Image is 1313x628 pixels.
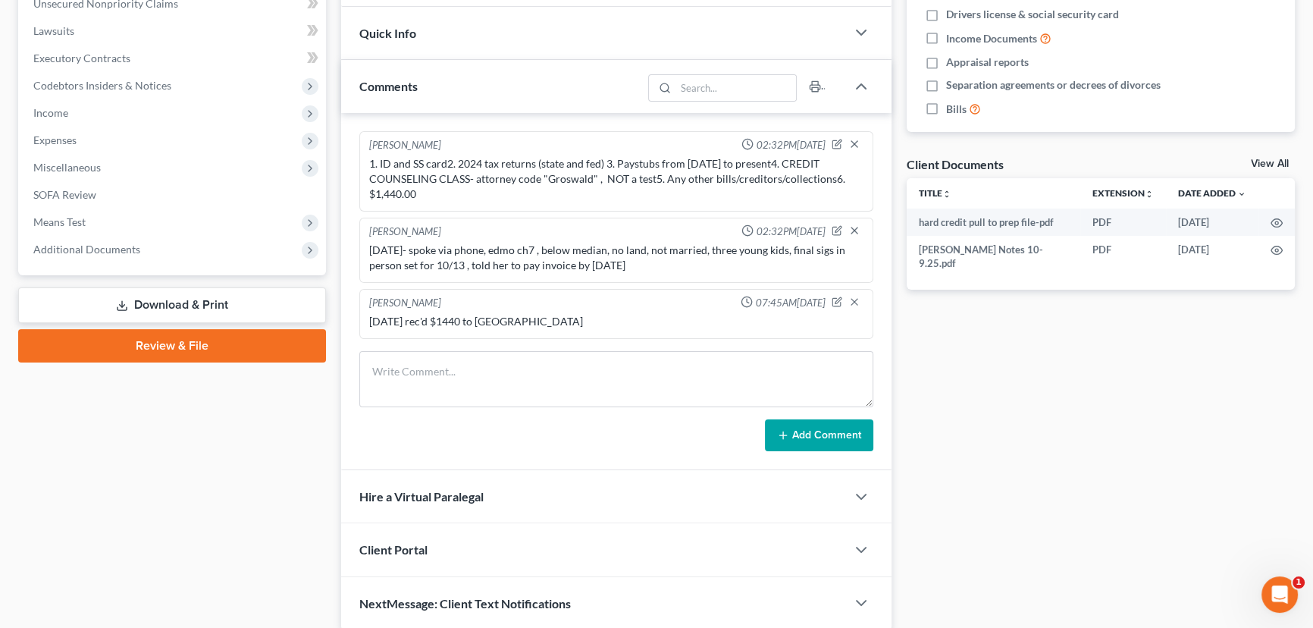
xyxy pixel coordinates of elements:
[1261,576,1298,613] iframe: Intercom live chat
[21,17,326,45] a: Lawsuits
[33,161,101,174] span: Miscellaneous
[359,26,416,40] span: Quick Info
[359,79,418,93] span: Comments
[33,133,77,146] span: Expenses
[946,7,1119,22] span: Drivers license & social security card
[946,102,967,117] span: Bills
[369,243,863,273] div: [DATE]- spoke via phone, edmo ch7 , below median, no land, not married, three young kids, final s...
[756,296,826,310] span: 07:45AM[DATE]
[33,243,140,256] span: Additional Documents
[1237,190,1246,199] i: expand_more
[33,52,130,64] span: Executory Contracts
[946,55,1029,70] span: Appraisal reports
[946,31,1037,46] span: Income Documents
[757,138,826,152] span: 02:32PM[DATE]
[1145,190,1154,199] i: unfold_more
[1293,576,1305,589] span: 1
[675,75,796,101] input: Search...
[757,225,826,239] span: 02:32PM[DATE]
[1092,187,1154,199] a: Extensionunfold_more
[907,236,1081,278] td: [PERSON_NAME] Notes 10-9.25.pdf
[359,542,428,557] span: Client Portal
[907,209,1081,236] td: hard credit pull to prep file-pdf
[369,138,441,153] div: [PERSON_NAME]
[1080,236,1166,278] td: PDF
[1080,209,1166,236] td: PDF
[1166,236,1258,278] td: [DATE]
[919,187,951,199] a: Titleunfold_more
[18,287,326,323] a: Download & Print
[369,225,441,240] div: [PERSON_NAME]
[359,596,571,611] span: NextMessage: Client Text Notifications
[18,329,326,363] a: Review & File
[33,106,68,119] span: Income
[369,156,863,202] div: 1. ID and SS card2. 2024 tax returns (state and fed) 3. Paystubs from [DATE] to present4. CREDIT ...
[359,489,484,504] span: Hire a Virtual Paralegal
[907,156,1004,172] div: Client Documents
[21,181,326,209] a: SOFA Review
[21,45,326,72] a: Executory Contracts
[765,419,873,451] button: Add Comment
[33,188,96,201] span: SOFA Review
[369,314,863,329] div: [DATE] rec'd $1440 to [GEOGRAPHIC_DATA]
[33,215,86,228] span: Means Test
[942,190,951,199] i: unfold_more
[1178,187,1246,199] a: Date Added expand_more
[369,296,441,311] div: [PERSON_NAME]
[1166,209,1258,236] td: [DATE]
[946,77,1161,93] span: Separation agreements or decrees of divorces
[33,24,74,37] span: Lawsuits
[1251,159,1289,169] a: View All
[33,79,171,92] span: Codebtors Insiders & Notices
